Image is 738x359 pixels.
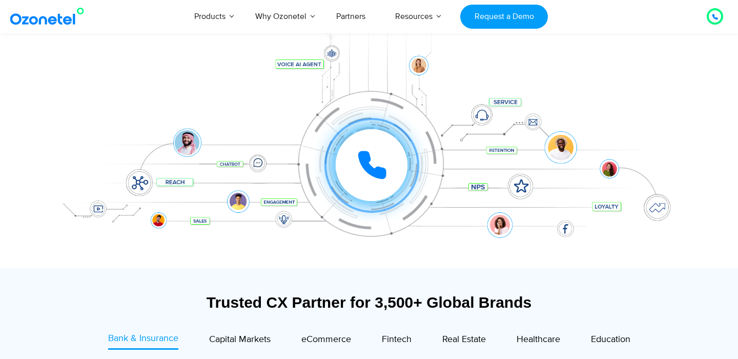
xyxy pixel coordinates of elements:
span: Healthcare [517,334,560,345]
span: Education [591,334,630,345]
a: Bank & Insurance [108,332,178,350]
a: Real Estate [442,332,486,350]
a: eCommerce [301,332,351,350]
a: Capital Markets [209,332,271,350]
span: Real Estate [442,334,486,345]
span: Fintech [382,334,412,345]
a: Education [591,332,630,350]
span: Capital Markets [209,334,271,345]
span: Bank & Insurance [108,333,178,344]
div: Trusted CX Partner for 3,500+ Global Brands [54,293,684,311]
a: Healthcare [517,332,560,350]
a: Fintech [382,332,412,350]
span: eCommerce [301,334,351,345]
a: Request a Demo [460,5,548,29]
